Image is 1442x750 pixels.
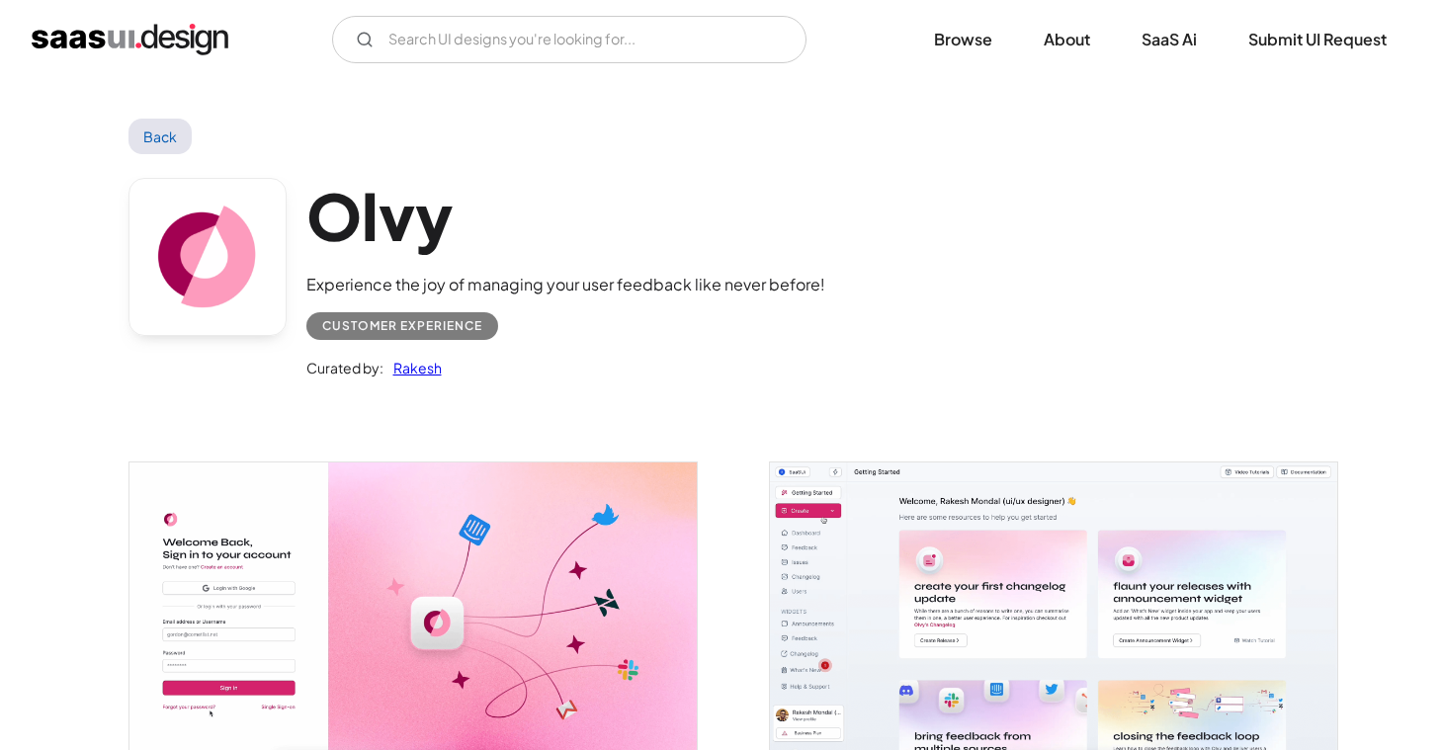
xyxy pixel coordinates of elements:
[306,356,383,379] div: Curated by:
[332,16,806,63] input: Search UI designs you're looking for...
[383,356,442,379] a: Rakesh
[322,314,482,338] div: Customer Experience
[306,273,825,296] div: Experience the joy of managing your user feedback like never before!
[332,16,806,63] form: Email Form
[1118,18,1221,61] a: SaaS Ai
[1020,18,1114,61] a: About
[910,18,1016,61] a: Browse
[32,24,228,55] a: home
[128,119,193,154] a: Back
[1225,18,1410,61] a: Submit UI Request
[306,178,825,254] h1: Olvy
